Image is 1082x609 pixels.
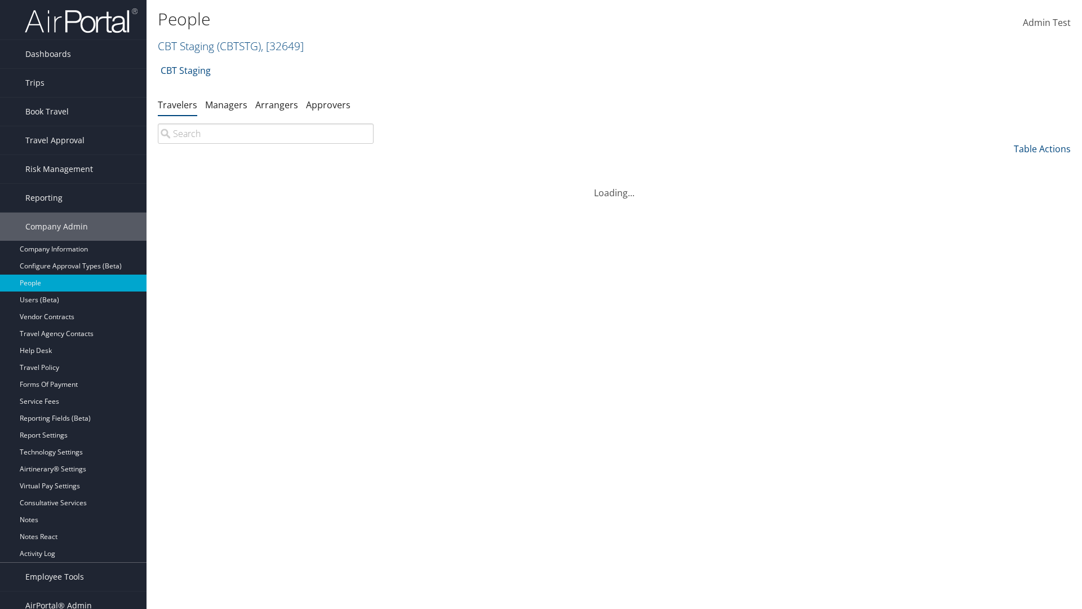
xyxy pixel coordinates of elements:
a: Arrangers [255,99,298,111]
a: CBT Staging [158,38,304,54]
span: Travel Approval [25,126,85,155]
span: , [ 32649 ] [261,38,304,54]
h1: People [158,7,766,31]
a: Approvers [306,99,351,111]
a: Travelers [158,99,197,111]
span: Company Admin [25,213,88,241]
a: Table Actions [1014,143,1071,155]
input: Search [158,123,374,144]
span: Risk Management [25,155,93,183]
a: Managers [205,99,247,111]
span: Trips [25,69,45,97]
a: Admin Test [1023,6,1071,41]
span: Employee Tools [25,563,84,591]
span: Book Travel [25,98,69,126]
span: ( CBTSTG ) [217,38,261,54]
span: Dashboards [25,40,71,68]
span: Reporting [25,184,63,212]
div: Loading... [158,173,1071,200]
a: CBT Staging [161,59,211,82]
span: Admin Test [1023,16,1071,29]
img: airportal-logo.png [25,7,138,34]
